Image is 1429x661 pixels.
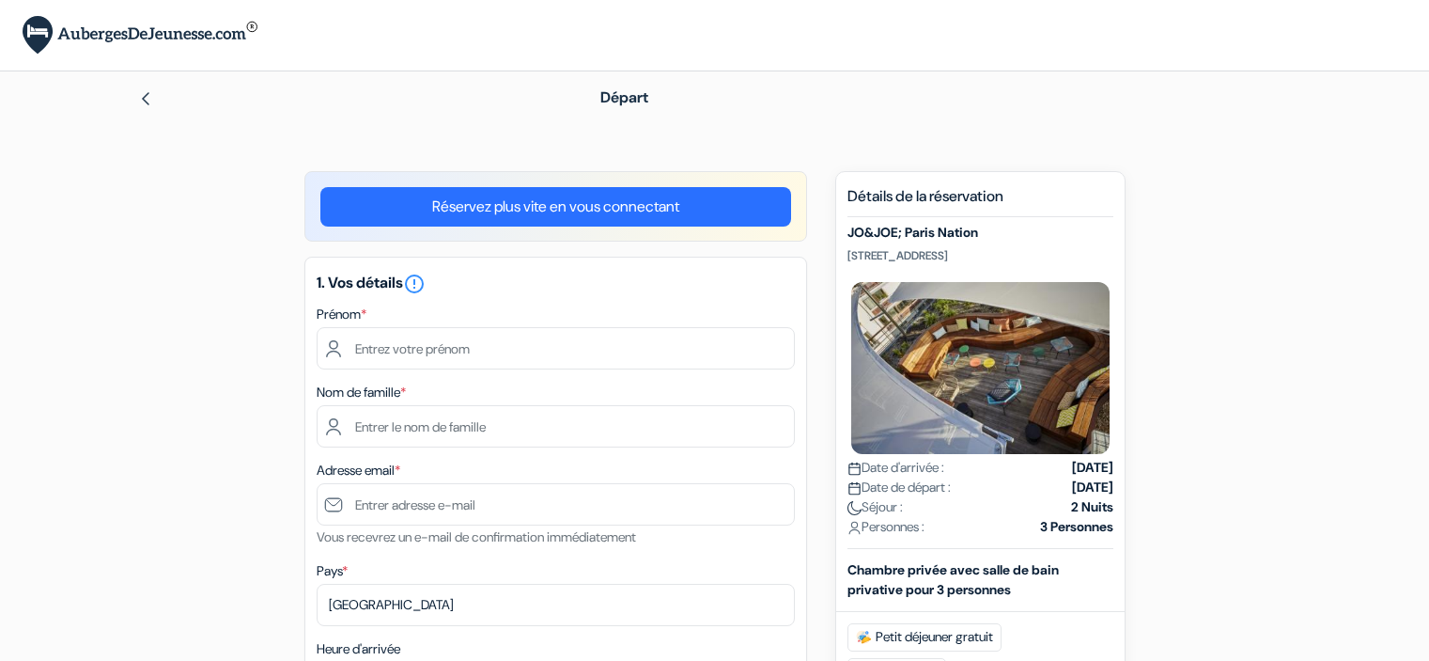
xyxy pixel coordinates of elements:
[317,528,636,545] small: Vous recevrez un e-mail de confirmation immédiatement
[847,187,1113,217] h5: Détails de la réservation
[317,483,795,526] input: Entrer adresse e-mail
[847,521,862,535] img: user_icon.svg
[317,639,400,659] label: Heure d'arrivée
[847,458,944,478] span: Date d'arrivée :
[847,497,903,517] span: Séjour :
[847,225,1113,241] h5: JO&JOE; Paris Nation
[847,517,924,537] span: Personnes :
[317,305,366,324] label: Prénom
[320,187,791,227] a: Réservez plus vite en vous connectant
[317,273,795,295] h5: 1. Vos détails
[317,383,406,402] label: Nom de famille
[847,481,862,496] img: calendar.svg
[317,561,348,581] label: Pays
[1040,517,1113,537] strong: 3 Personnes
[847,478,951,497] span: Date de départ :
[600,87,648,107] span: Départ
[317,461,400,480] label: Adresse email
[856,630,872,645] img: free_breakfast.svg
[23,16,257,55] img: AubergesDeJeunesse.com
[1071,497,1113,517] strong: 2 Nuits
[403,273,426,292] a: error_outline
[138,91,153,106] img: left_arrow.svg
[1072,458,1113,478] strong: [DATE]
[403,273,426,295] i: error_outline
[317,405,795,448] input: Entrer le nom de famille
[847,501,862,515] img: moon.svg
[847,462,862,476] img: calendar.svg
[317,327,795,370] input: Entrez votre prénom
[847,248,1113,263] p: [STREET_ADDRESS]
[847,561,1059,598] b: Chambre privée avec salle de bain privative pour 3 personnes
[1072,478,1113,497] strong: [DATE]
[847,623,1002,652] span: Petit déjeuner gratuit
